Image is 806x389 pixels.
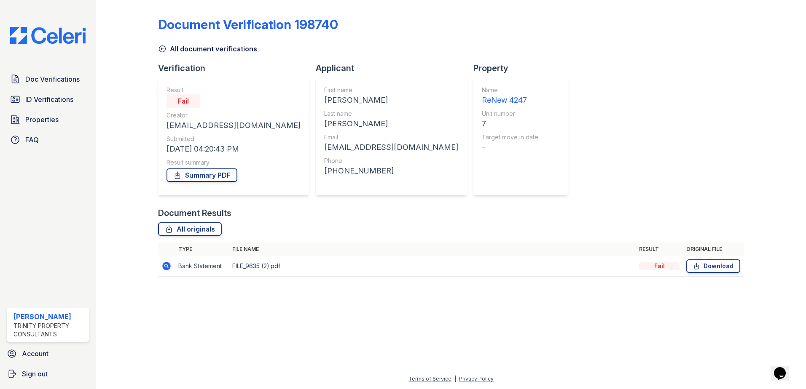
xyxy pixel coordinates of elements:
div: Verification [158,62,316,74]
td: Bank Statement [175,256,229,277]
div: Creator [167,111,301,120]
div: Submitted [167,135,301,143]
a: Summary PDF [167,168,237,182]
img: CE_Logo_Blue-a8612792a0a2168367f1c8372b55b34899dd931a85d93a1a3d3e32e68fde9ad4.png [3,27,92,44]
a: All originals [158,222,222,236]
th: Type [175,242,229,256]
div: Applicant [316,62,473,74]
div: [PERSON_NAME] [324,94,458,106]
th: File name [229,242,636,256]
div: Fail [167,94,200,108]
div: Email [324,133,458,141]
th: Original file [683,242,744,256]
span: Account [22,349,48,359]
a: Properties [7,111,89,128]
div: Phone [324,157,458,165]
a: Download [686,259,740,273]
div: Result [167,86,301,94]
div: [EMAIL_ADDRESS][DOMAIN_NAME] [324,141,458,153]
a: All document verifications [158,44,257,54]
a: Doc Verifications [7,71,89,88]
div: Name [482,86,538,94]
div: [PHONE_NUMBER] [324,165,458,177]
a: Privacy Policy [459,376,494,382]
div: Property [473,62,575,74]
a: Terms of Service [408,376,451,382]
div: 7 [482,118,538,130]
span: Properties [25,115,59,125]
div: [PERSON_NAME] [324,118,458,130]
a: Sign out [3,365,92,382]
div: Target move in date [482,133,538,141]
div: Fail [639,262,680,270]
span: FAQ [25,135,39,145]
div: First name [324,86,458,94]
a: Account [3,345,92,362]
div: [DATE] 04:20:43 PM [167,143,301,155]
iframe: chat widget [771,355,798,381]
div: [PERSON_NAME] [13,312,86,322]
div: Result summary [167,158,301,167]
div: [EMAIL_ADDRESS][DOMAIN_NAME] [167,120,301,131]
a: FAQ [7,131,89,148]
span: Doc Verifications [25,74,80,84]
div: Document Verification 198740 [158,17,338,32]
div: ReNew 4247 [482,94,538,106]
div: Document Results [158,207,231,219]
th: Result [636,242,683,256]
div: Last name [324,109,458,118]
td: FILE_9635 (2).pdf [229,256,636,277]
span: ID Verifications [25,94,73,104]
span: Sign out [22,369,48,379]
div: Unit number [482,109,538,118]
div: Trinity Property Consultants [13,322,86,338]
div: - [482,141,538,153]
a: ID Verifications [7,91,89,108]
a: Name ReNew 4247 [482,86,538,106]
div: | [454,376,456,382]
